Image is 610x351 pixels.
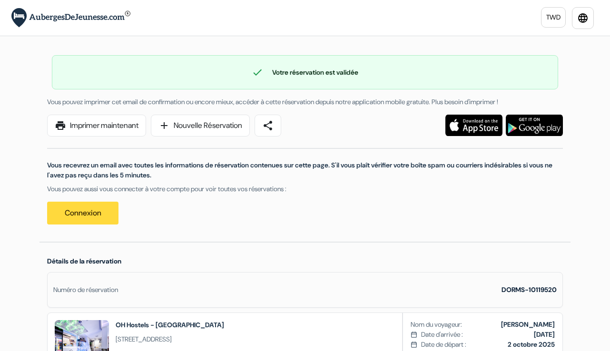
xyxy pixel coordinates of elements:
span: add [158,120,170,131]
img: Téléchargez l'application gratuite [445,115,502,136]
strong: DORMS-10119520 [502,285,557,294]
a: TWD [541,7,566,28]
b: [PERSON_NAME] [501,320,555,329]
span: Nom du voyageur: [411,320,462,330]
h2: OH Hostels - [GEOGRAPHIC_DATA] [116,320,224,330]
span: print [55,120,66,131]
a: addNouvelle Réservation [151,115,250,136]
div: Numéro de réservation [53,285,118,295]
span: Vous pouvez imprimer cet email de confirmation ou encore mieux, accéder à cette réservation depui... [47,97,498,106]
span: check [252,67,263,78]
p: Vous recevrez un email avec toutes les informations de réservation contenues sur cette page. S'il... [47,160,563,180]
span: Détails de la réservation [47,257,121,265]
img: Téléchargez l'application gratuite [506,115,563,136]
span: Date d'arrivée : [421,330,463,340]
p: Vous pouvez aussi vous connecter à votre compte pour voir toutes vos réservations : [47,184,563,194]
i: language [577,12,589,24]
b: 2 octobre 2025 [508,340,555,349]
b: [DATE] [534,330,555,339]
a: share [255,115,281,136]
img: AubergesDeJeunesse.com [11,8,130,28]
div: Votre réservation est validée [52,67,558,78]
span: Date de départ : [421,340,466,350]
span: [STREET_ADDRESS] [116,334,224,344]
span: share [262,120,274,131]
a: printImprimer maintenant [47,115,146,136]
a: Connexion [47,202,118,224]
a: language [572,7,594,29]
